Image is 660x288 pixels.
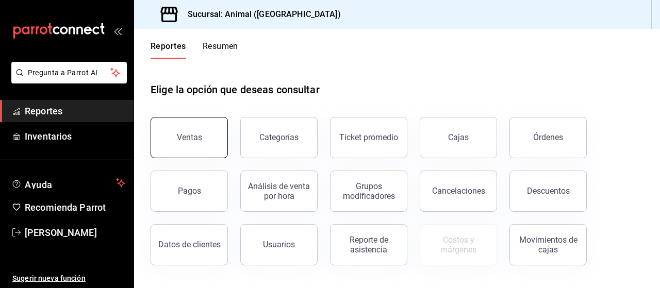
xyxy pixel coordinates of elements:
[179,8,341,21] h3: Sucursal: Animal ([GEOGRAPHIC_DATA])
[240,171,318,212] button: Análisis de venta por hora
[25,129,125,143] span: Inventarios
[25,104,125,118] span: Reportes
[240,224,318,265] button: Usuarios
[7,75,127,86] a: Pregunta a Parrot AI
[337,235,401,255] div: Reporte de asistencia
[509,224,587,265] button: Movimientos de cajas
[28,67,111,78] span: Pregunta a Parrot AI
[113,27,122,35] button: open_drawer_menu
[420,117,497,158] button: Cajas
[426,235,490,255] div: Costos y márgenes
[158,240,221,249] div: Datos de clientes
[11,62,127,83] button: Pregunta a Parrot AI
[432,186,485,196] div: Cancelaciones
[25,200,125,214] span: Recomienda Parrot
[330,171,407,212] button: Grupos modificadores
[516,235,580,255] div: Movimientos de cajas
[330,117,407,158] button: Ticket promedio
[151,41,238,59] div: navigation tabs
[151,171,228,212] button: Pagos
[203,41,238,59] button: Resumen
[25,226,125,240] span: [PERSON_NAME]
[151,41,186,59] button: Reportes
[263,240,295,249] div: Usuarios
[509,171,587,212] button: Descuentos
[177,132,202,142] div: Ventas
[448,132,469,142] div: Cajas
[509,117,587,158] button: Órdenes
[178,186,201,196] div: Pagos
[240,117,318,158] button: Categorías
[533,132,563,142] div: Órdenes
[337,181,401,201] div: Grupos modificadores
[25,177,112,189] span: Ayuda
[151,224,228,265] button: Datos de clientes
[151,82,320,97] h1: Elige la opción que deseas consultar
[151,117,228,158] button: Ventas
[330,224,407,265] button: Reporte de asistencia
[12,273,125,284] span: Sugerir nueva función
[527,186,570,196] div: Descuentos
[339,132,398,142] div: Ticket promedio
[247,181,311,201] div: Análisis de venta por hora
[420,171,497,212] button: Cancelaciones
[420,224,497,265] button: Contrata inventarios para ver este reporte
[259,132,299,142] div: Categorías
